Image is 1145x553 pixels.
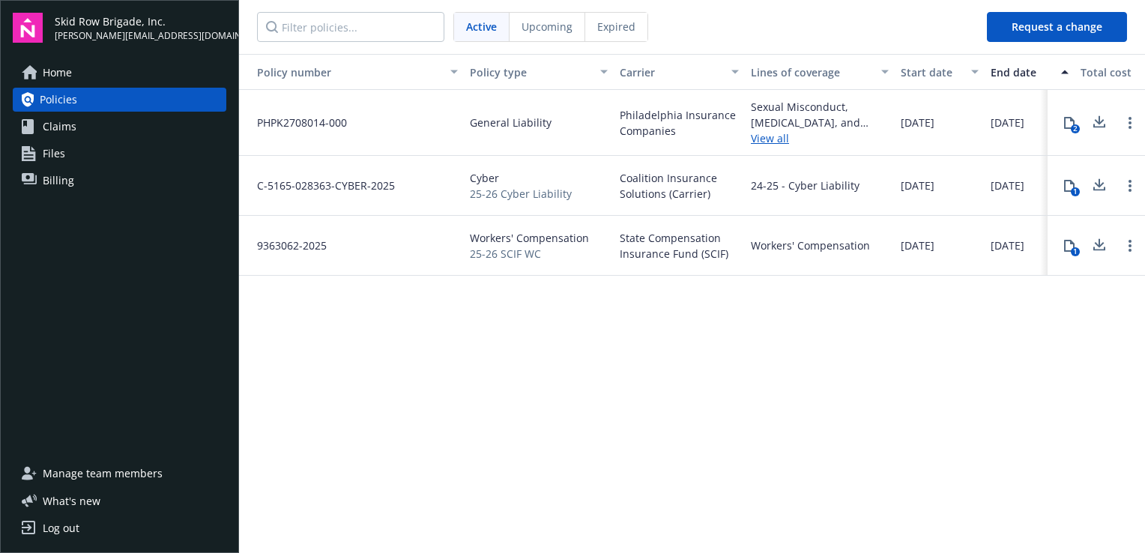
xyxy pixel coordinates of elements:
a: Open options [1121,114,1139,132]
span: 25-26 SCIF WC [470,246,589,262]
span: Workers' Compensation [470,230,589,246]
span: Manage team members [43,462,163,486]
button: Skid Row Brigade, Inc.[PERSON_NAME][EMAIL_ADDRESS][DOMAIN_NAME] [55,13,226,43]
button: End date [985,54,1075,90]
span: Skid Row Brigade, Inc. [55,13,226,29]
span: Active [466,19,497,34]
span: 25-26 Cyber Liability [470,186,572,202]
span: Files [43,142,65,166]
span: Policies [40,88,77,112]
span: [DATE] [901,238,934,253]
span: Billing [43,169,74,193]
a: Claims [13,115,226,139]
button: 1 [1054,171,1084,201]
button: 1 [1054,231,1084,261]
span: [PERSON_NAME][EMAIL_ADDRESS][DOMAIN_NAME] [55,29,226,43]
span: [DATE] [991,178,1024,193]
div: Log out [43,516,79,540]
div: 24-25 - Cyber Liability [751,178,859,193]
div: Start date [901,64,962,80]
span: General Liability [470,115,552,130]
div: Carrier [620,64,722,80]
a: Policies [13,88,226,112]
button: Policy type [464,54,614,90]
img: navigator-logo.svg [13,13,43,43]
button: Lines of coverage [745,54,895,90]
div: Lines of coverage [751,64,872,80]
button: Start date [895,54,985,90]
div: Toggle SortBy [245,64,441,80]
span: C-5165-028363-CYBER-2025 [245,178,395,193]
a: Home [13,61,226,85]
input: Filter policies... [257,12,444,42]
div: 1 [1071,247,1080,256]
span: What ' s new [43,493,100,509]
span: Coalition Insurance Solutions (Carrier) [620,170,739,202]
a: Files [13,142,226,166]
div: Policy type [470,64,591,80]
span: Philadelphia Insurance Companies [620,107,739,139]
span: Expired [597,19,635,34]
a: Billing [13,169,226,193]
span: Claims [43,115,76,139]
span: [DATE] [991,238,1024,253]
a: View all [751,130,889,146]
button: What's new [13,493,124,509]
span: [DATE] [901,178,934,193]
div: 1 [1071,187,1080,196]
div: Workers' Compensation [751,238,870,253]
span: Cyber [470,170,572,186]
span: Home [43,61,72,85]
span: [DATE] [901,115,934,130]
span: [DATE] [991,115,1024,130]
a: Open options [1121,237,1139,255]
button: Request a change [987,12,1127,42]
div: Policy number [245,64,441,80]
a: Manage team members [13,462,226,486]
div: 2 [1071,124,1080,133]
div: Sexual Misconduct, [MEDICAL_DATA], and Molestation Liability, Professional Liability, Commercial ... [751,99,889,130]
div: End date [991,64,1052,80]
button: Carrier [614,54,745,90]
span: 9363062-2025 [245,238,327,253]
span: PHPK2708014-000 [245,115,347,130]
span: Upcoming [522,19,572,34]
button: 2 [1054,108,1084,138]
span: State Compensation Insurance Fund (SCIF) [620,230,739,262]
a: Open options [1121,177,1139,195]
